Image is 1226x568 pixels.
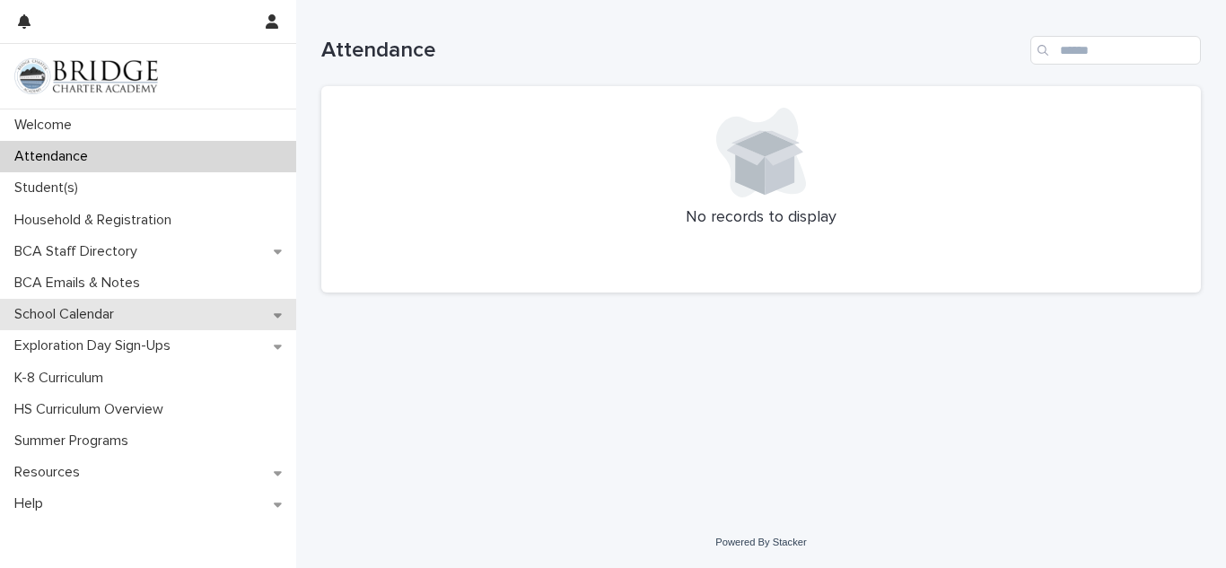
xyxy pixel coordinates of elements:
[1030,36,1201,65] input: Search
[321,38,1023,64] h1: Attendance
[7,464,94,481] p: Resources
[7,117,86,134] p: Welcome
[7,495,57,512] p: Help
[7,401,178,418] p: HS Curriculum Overview
[7,212,186,229] p: Household & Registration
[715,537,806,547] a: Powered By Stacker
[7,179,92,197] p: Student(s)
[7,148,102,165] p: Attendance
[14,58,158,94] img: V1C1m3IdTEidaUdm9Hs0
[7,337,185,354] p: Exploration Day Sign-Ups
[343,208,1179,228] p: No records to display
[7,275,154,292] p: BCA Emails & Notes
[7,243,152,260] p: BCA Staff Directory
[7,306,128,323] p: School Calendar
[7,433,143,450] p: Summer Programs
[7,370,118,387] p: K-8 Curriculum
